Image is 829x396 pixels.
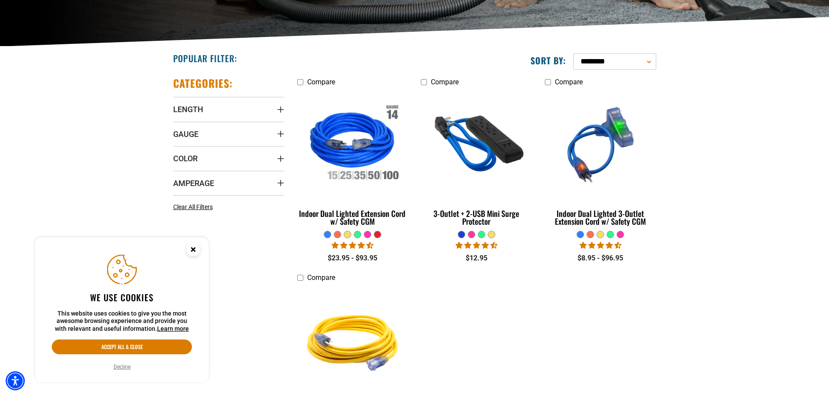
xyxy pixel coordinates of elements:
div: $12.95 [421,253,532,263]
div: Indoor Dual Lighted 3-Outlet Extension Cord w/ Safety CGM [545,210,656,225]
span: Clear All Filters [173,203,213,210]
summary: Length [173,97,284,121]
span: 4.40 stars [332,241,373,250]
span: Compare [555,78,583,86]
span: 4.33 stars [580,241,621,250]
h2: Categories: [173,77,233,90]
span: Compare [307,273,335,282]
span: Amperage [173,178,214,188]
div: Indoor Dual Lighted Extension Cord w/ Safety CGM [297,210,408,225]
img: Yellow [298,290,407,390]
div: $8.95 - $96.95 [545,253,656,263]
a: blue Indoor Dual Lighted 3-Outlet Extension Cord w/ Safety CGM [545,90,656,230]
summary: Gauge [173,122,284,146]
h2: Popular Filter: [173,53,237,64]
span: Length [173,104,203,114]
div: $23.95 - $93.95 [297,253,408,263]
div: 3-Outlet + 2-USB Mini Surge Protector [421,210,532,225]
button: Accept all & close [52,339,192,354]
p: This website uses cookies to give you the most awesome browsing experience and provide you with r... [52,310,192,333]
span: Compare [431,78,459,86]
a: blue 3-Outlet + 2-USB Mini Surge Protector [421,90,532,230]
div: Accessibility Menu [6,371,25,390]
img: Indoor Dual Lighted Extension Cord w/ Safety CGM [298,95,407,195]
img: blue [546,95,655,195]
span: Gauge [173,129,198,139]
span: Compare [307,78,335,86]
button: Close this option [178,237,209,264]
aside: Cookie Consent [35,237,209,383]
img: blue [422,95,531,195]
a: Indoor Dual Lighted Extension Cord w/ Safety CGM Indoor Dual Lighted Extension Cord w/ Safety CGM [297,90,408,230]
button: Decline [111,363,133,371]
span: 4.36 stars [456,241,497,250]
label: Sort by: [530,55,566,66]
h2: We use cookies [52,292,192,303]
a: This website uses cookies to give you the most awesome browsing experience and provide you with r... [157,325,189,332]
span: Color [173,153,198,163]
summary: Color [173,146,284,170]
summary: Amperage [173,171,284,195]
a: Clear All Filters [173,203,216,212]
